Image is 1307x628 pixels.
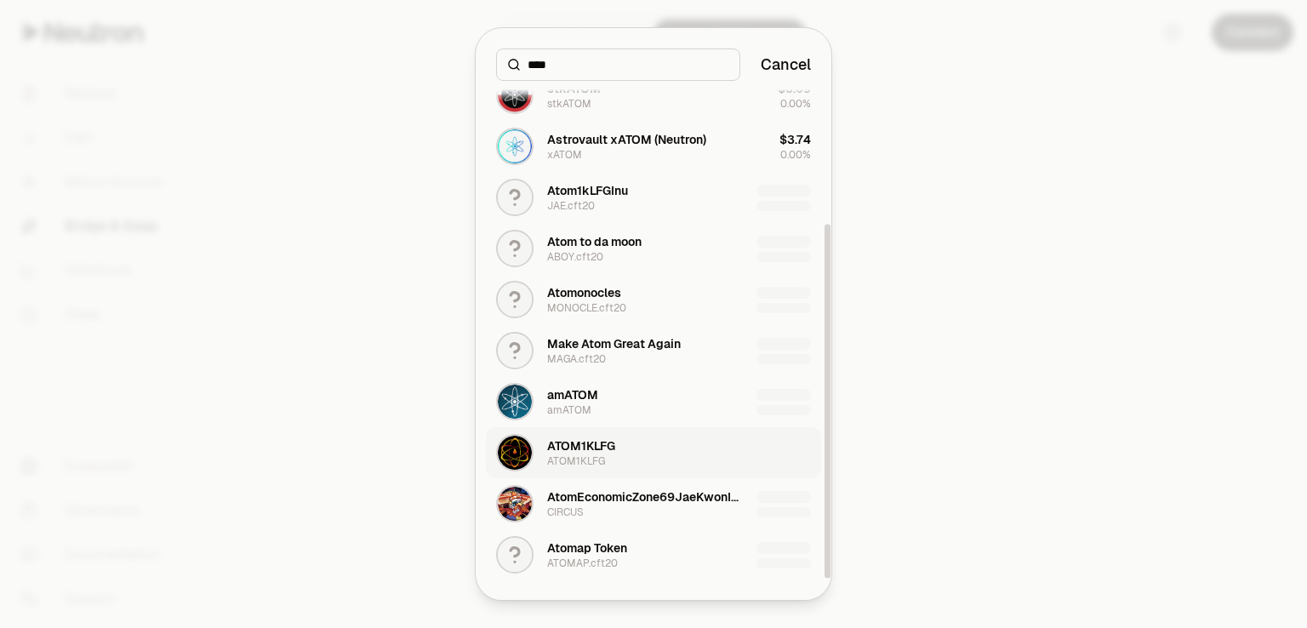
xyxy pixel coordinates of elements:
div: amATOM [547,403,591,417]
button: Make Atom Great AgainMAGA.cft20 [486,325,821,376]
button: CIRCUS LogoAtomEconomicZone69JaeKwonInuCIRCUS [486,478,821,529]
img: xATOM Logo [498,129,532,163]
img: stkATOM Logo [498,78,532,112]
button: Cancel [761,53,811,77]
div: Make Atom Great Again [547,335,681,352]
img: CIRCUS Logo [498,487,532,521]
div: JAE.cft20 [547,199,595,213]
div: Atomap Token [547,540,627,557]
div: Astrovault xATOM (Neutron) [547,131,706,148]
img: amATOM Logo [498,385,532,419]
span: 0.00% [780,97,811,111]
button: xATOM LogoAstrovault xATOM (Neutron)xATOM$3.740.00% [486,121,821,172]
div: ATOMAP.cft20 [547,557,618,570]
button: AtomonoclesMONOCLE.cft20 [486,274,821,325]
div: xATOM [547,148,582,162]
div: $5.69 [778,80,811,97]
button: Atom to da moonABOY.cft20 [486,223,821,274]
div: Atom1kLFGInu [547,182,628,199]
div: stkATOM [547,80,601,97]
div: MAGA.cft20 [547,352,606,366]
div: MONOCLE.cft20 [547,301,626,315]
div: CIRCUS [547,505,584,519]
div: ATOM1KLFG [547,437,615,454]
button: Atomap TokenATOMAP.cft20 [486,529,821,580]
div: ABOY.cft20 [547,250,603,264]
div: ATOM1KLFG [547,454,605,468]
div: $3.74 [779,131,811,148]
div: stkATOM [547,97,591,111]
img: ATOM1KLFG Logo [498,436,532,470]
span: 0.00% [780,148,811,162]
div: amATOM [547,386,598,403]
div: AtomEconomicZone69JaeKwonInu [547,488,743,505]
div: Atom to da moon [547,233,642,250]
button: stkATOM LogostkATOMstkATOM$5.690.00% [486,70,821,121]
button: ATOM1KLFG LogoATOM1KLFGATOM1KLFG [486,427,821,478]
button: Atom1kLFGInuJAE.cft20 [486,172,821,223]
div: Atomonocles [547,284,621,301]
button: amATOM LogoamATOMamATOM [486,376,821,427]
